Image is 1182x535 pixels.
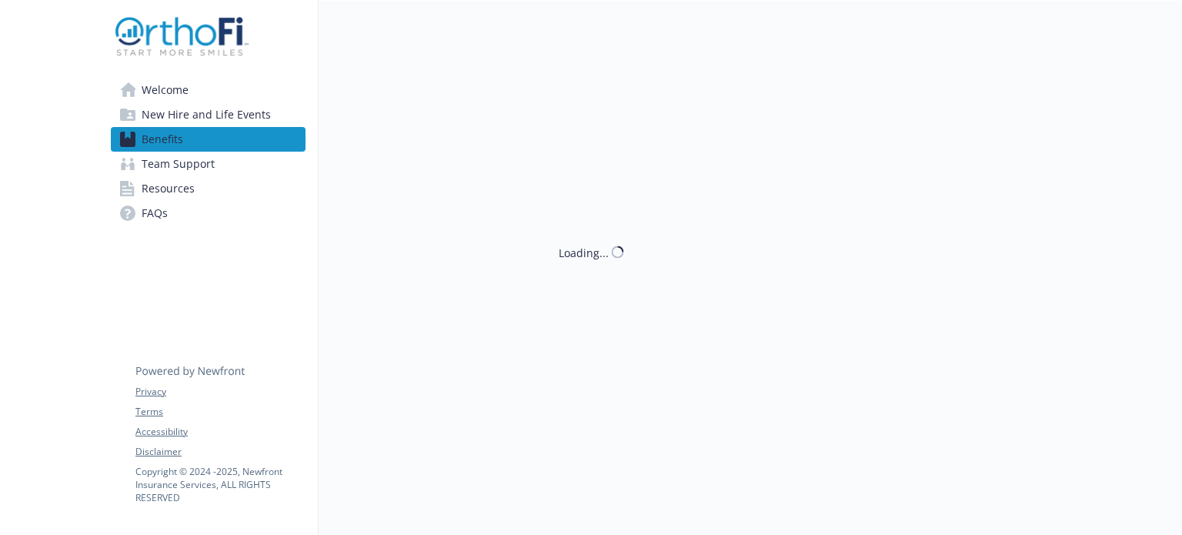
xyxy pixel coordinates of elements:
a: Benefits [111,127,306,152]
a: Resources [111,176,306,201]
p: Copyright © 2024 - 2025 , Newfront Insurance Services, ALL RIGHTS RESERVED [135,465,305,504]
span: Welcome [142,78,189,102]
div: Loading... [559,244,609,260]
a: FAQs [111,201,306,226]
a: Team Support [111,152,306,176]
a: New Hire and Life Events [111,102,306,127]
span: Resources [142,176,195,201]
span: FAQs [142,201,168,226]
span: Benefits [142,127,183,152]
a: Terms [135,405,305,419]
span: New Hire and Life Events [142,102,271,127]
a: Welcome [111,78,306,102]
a: Disclaimer [135,445,305,459]
a: Privacy [135,385,305,399]
a: Accessibility [135,425,305,439]
span: Team Support [142,152,215,176]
